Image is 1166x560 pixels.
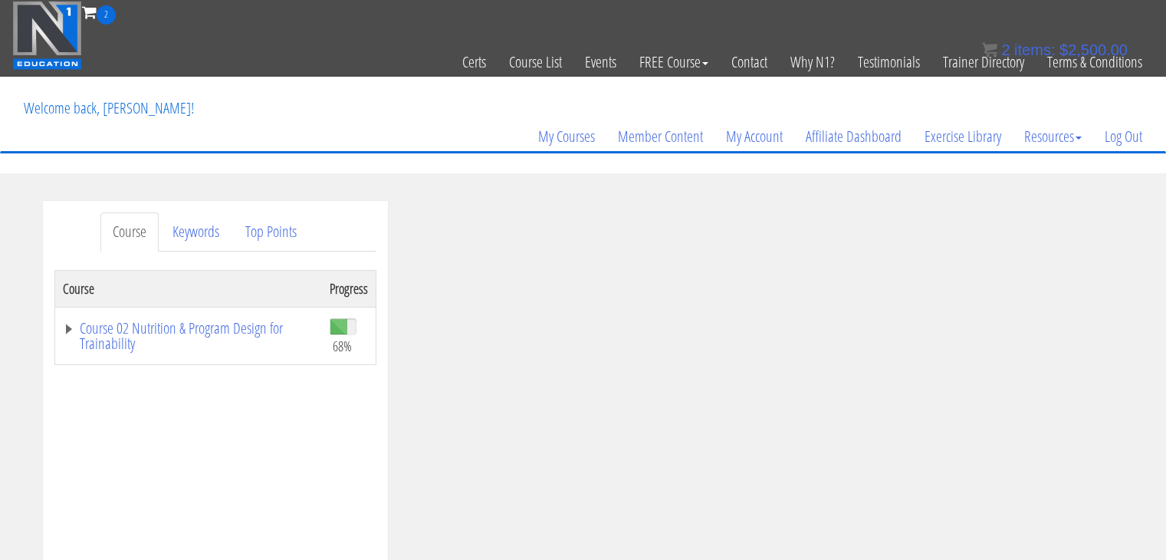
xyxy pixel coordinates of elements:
a: Top Points [233,212,309,252]
a: Course List [498,25,573,100]
th: Progress [322,270,376,307]
span: $ [1059,41,1068,58]
a: 2 items: $2,500.00 [982,41,1128,58]
a: Certs [451,25,498,100]
a: Course 02 Nutrition & Program Design for Trainability [63,321,314,351]
p: Welcome back, [PERSON_NAME]! [12,77,205,139]
img: n1-education [12,1,82,70]
span: 2 [1001,41,1010,58]
bdi: 2,500.00 [1059,41,1128,58]
a: Why N1? [779,25,846,100]
a: Course [100,212,159,252]
a: Log Out [1093,100,1154,173]
a: Keywords [160,212,232,252]
img: icon11.png [982,42,997,58]
a: Events [573,25,628,100]
a: My Account [714,100,794,173]
a: Member Content [606,100,714,173]
span: 68% [333,338,352,354]
span: 2 [97,5,116,25]
a: FREE Course [628,25,720,100]
th: Course [54,270,322,307]
a: Terms & Conditions [1036,25,1154,100]
span: items: [1014,41,1055,58]
a: Contact [720,25,779,100]
a: 2 [82,2,116,22]
a: Exercise Library [913,100,1013,173]
a: Affiliate Dashboard [794,100,913,173]
a: Testimonials [846,25,931,100]
a: My Courses [527,100,606,173]
a: Trainer Directory [931,25,1036,100]
a: Resources [1013,100,1093,173]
